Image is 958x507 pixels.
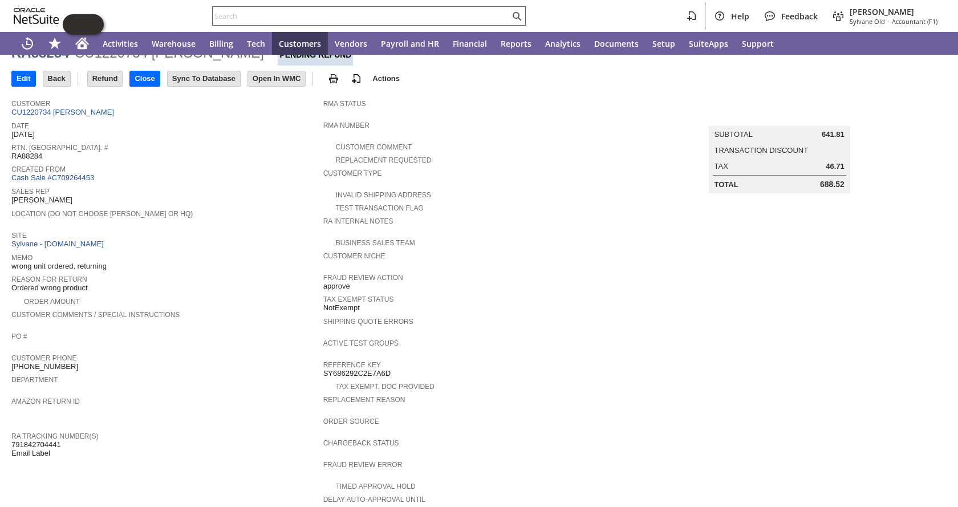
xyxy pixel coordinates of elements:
[887,17,890,26] span: -
[11,275,87,283] a: Reason For Return
[247,38,265,49] span: Tech
[510,9,523,23] svg: Search
[323,369,391,378] span: SY686292C2E7A6D
[11,362,78,371] span: [PHONE_NUMBER]
[11,188,50,196] a: Sales Rep
[11,262,107,271] span: wrong unit ordered, returning
[11,210,193,218] a: Location (Do Not Choose [PERSON_NAME] or HQ)
[336,383,435,391] a: Tax Exempt. Doc Provided
[41,32,68,55] div: Shortcuts
[43,71,70,86] input: Back
[850,17,885,26] span: Sylvane Old
[11,376,58,384] a: Department
[14,32,41,55] a: Recent Records
[48,36,62,50] svg: Shortcuts
[689,38,728,49] span: SuiteApps
[323,439,399,447] a: Chargeback Status
[822,130,845,139] span: 641.81
[682,32,735,55] a: SuiteApps
[335,38,367,49] span: Vendors
[323,121,370,129] a: RMA Number
[594,38,639,49] span: Documents
[278,44,353,66] div: Pending Refund
[850,6,937,17] span: [PERSON_NAME]
[735,32,781,55] a: Support
[96,32,145,55] a: Activities
[88,71,123,86] input: Refund
[715,146,809,155] a: Transaction Discount
[323,100,366,108] a: RMA Status
[446,32,494,55] a: Financial
[327,72,340,86] img: print.svg
[336,482,416,490] a: Timed Approval Hold
[323,169,382,177] a: Customer Type
[501,38,531,49] span: Reports
[336,143,412,151] a: Customer Comment
[11,100,50,108] a: Customer
[279,38,321,49] span: Customers
[731,11,749,22] span: Help
[336,156,432,164] a: Replacement Requested
[83,14,104,35] span: Oracle Guided Learning Widget. To move around, please hold and drag
[709,108,850,126] caption: Summary
[21,36,34,50] svg: Recent Records
[820,180,845,189] span: 688.52
[323,295,394,303] a: Tax Exempt Status
[68,32,96,55] a: Home
[11,354,76,362] a: Customer Phone
[336,204,424,212] a: Test Transaction Flag
[328,32,374,55] a: Vendors
[209,38,233,49] span: Billing
[538,32,587,55] a: Analytics
[11,440,61,458] span: 791842704441 Email Label
[14,8,59,24] svg: logo
[652,38,675,49] span: Setup
[323,252,385,260] a: Customer Niche
[11,122,29,130] a: Date
[202,32,240,55] a: Billing
[11,196,72,205] span: [PERSON_NAME]
[323,217,393,225] a: RA Internal Notes
[323,282,350,291] span: approve
[715,162,728,171] a: Tax
[11,144,108,152] a: Rtn. [GEOGRAPHIC_DATA]. #
[323,303,360,313] span: NotExempt
[453,38,487,49] span: Financial
[646,32,682,55] a: Setup
[240,32,272,55] a: Tech
[11,432,98,440] a: RA Tracking Number(s)
[323,361,381,369] a: Reference Key
[145,32,202,55] a: Warehouse
[323,396,405,404] a: Replacement reason
[323,318,413,326] a: Shipping Quote Errors
[11,232,27,240] a: Site
[168,71,240,86] input: Sync To Database
[336,239,415,247] a: Business Sales Team
[11,130,35,139] span: [DATE]
[892,17,937,26] span: Accountant (F1)
[781,11,818,22] span: Feedback
[213,9,510,23] input: Search
[248,71,306,86] input: Open In WMC
[130,71,159,86] input: Close
[272,32,328,55] a: Customers
[24,298,80,306] a: Order Amount
[152,38,196,49] span: Warehouse
[12,71,35,86] input: Edit
[11,173,94,182] a: Cash Sale #C709264453
[11,283,88,293] span: Ordered wrong product
[11,311,180,319] a: Customer Comments / Special Instructions
[715,180,738,189] a: Total
[75,36,89,50] svg: Home
[11,165,66,173] a: Created From
[11,398,80,405] a: Amazon Return ID
[350,72,363,86] img: add-record.svg
[374,32,446,55] a: Payroll and HR
[11,254,33,262] a: Memo
[587,32,646,55] a: Documents
[323,339,399,347] a: Active Test Groups
[545,38,581,49] span: Analytics
[323,274,403,282] a: Fraud Review Action
[11,332,27,340] a: PO #
[826,162,845,171] span: 46.71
